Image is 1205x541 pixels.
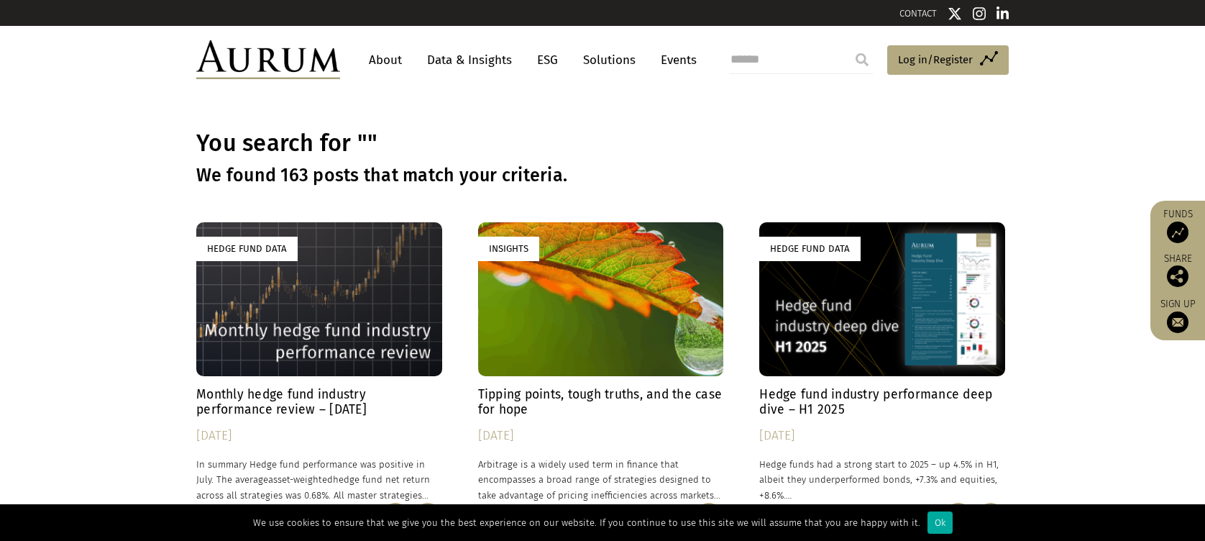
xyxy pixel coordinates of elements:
img: Share this post [944,503,973,532]
img: Twitter icon [948,6,962,21]
a: Sign up [1158,298,1198,333]
span: Log in/Register [898,51,973,68]
a: Hedge Fund Data Hedge fund industry performance deep dive – H1 2025 [DATE] Hedge funds had a stro... [759,222,1005,502]
a: Log in/Register [887,45,1009,76]
p: Arbitrage is a widely used term in finance that encompasses a broad range of strategies designed ... [478,457,724,502]
img: Instagram icon [973,6,986,21]
a: Solutions [576,47,643,73]
img: Sign up to our newsletter [1167,312,1188,333]
a: Insights Tipping points, tough truths, and the case for hope [DATE] Arbitrage is a widely used te... [478,222,724,502]
p: Hedge funds had a strong start to 2025 – up 4.5% in H1, albeit they underperformed bonds, +7.3% a... [759,457,1005,502]
div: Share [1158,254,1198,287]
a: Events [654,47,697,73]
img: Share this post [381,503,410,532]
div: Ok [927,512,953,534]
h4: Tipping points, tough truths, and the case for hope [478,387,724,417]
div: Insights [478,237,539,260]
div: [DATE] [759,426,1005,446]
a: Hedge Fund Data Monthly hedge fund industry performance review – [DATE] [DATE] In summary Hedge f... [196,222,442,502]
div: Hedge Fund Data [196,237,298,260]
h1: You search for "" [196,129,1009,158]
a: About [362,47,409,73]
span: asset-weighted [268,474,333,485]
h4: Hedge fund industry performance deep dive – H1 2025 [759,387,1005,417]
div: Hedge Fund Data [759,237,861,260]
a: CONTACT [899,8,937,19]
a: Funds [1158,208,1198,243]
div: [DATE] [478,426,724,446]
a: ESG [530,47,565,73]
a: Data & Insights [420,47,519,73]
img: Linkedin icon [996,6,1009,21]
img: Download Article [976,503,1005,532]
h3: We found 163 posts that match your criteria. [196,165,1009,186]
input: Submit [848,45,876,74]
img: Access Funds [1167,222,1188,243]
img: Share this post [1167,265,1188,287]
p: In summary Hedge fund performance was positive in July. The average hedge fund net return across ... [196,457,442,502]
img: Aurum [196,40,340,79]
h4: Monthly hedge fund industry performance review – [DATE] [196,387,442,417]
div: [DATE] [196,426,442,446]
img: Share this post [695,503,723,532]
img: Download Article [413,503,442,532]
